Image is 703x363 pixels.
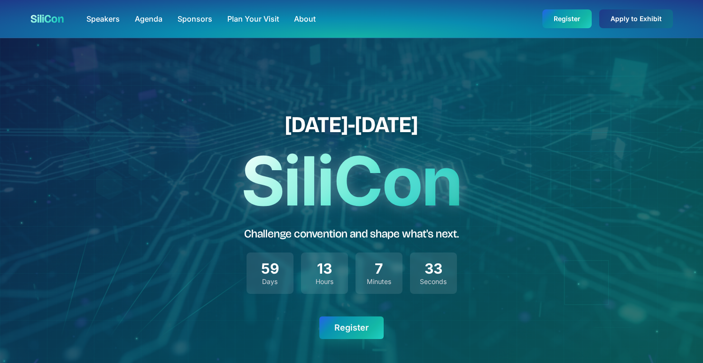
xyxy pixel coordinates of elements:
div: 13 [309,260,340,277]
div: Seconds [417,277,449,286]
div: 59 [254,260,286,277]
a: Sponsors [178,13,212,24]
a: Register [319,316,384,339]
a: Agenda [135,13,162,24]
div: Hours [309,277,340,286]
a: Register [542,9,592,28]
div: 33 [417,260,449,277]
h2: [DATE]-[DATE] [241,113,462,136]
a: Speakers [86,13,120,24]
span: Challenge convention and shape what's next. [244,227,459,240]
a: Plan Your Visit [227,13,279,24]
a: About [294,13,316,24]
a: SiliCon [31,11,64,26]
a: Apply to Exhibit [599,9,673,28]
h1: SiliCon [241,147,462,215]
div: 7 [363,260,395,277]
div: Days [254,277,286,286]
div: Minutes [363,277,395,286]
